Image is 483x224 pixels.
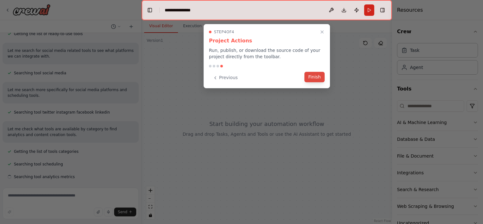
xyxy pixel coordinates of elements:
[318,28,326,36] button: Close walkthrough
[304,72,325,82] button: Finish
[209,47,325,60] p: Run, publish, or download the source code of your project directly from the toolbar.
[209,72,241,83] button: Previous
[214,29,234,34] span: Step 4 of 4
[209,37,325,45] h3: Project Actions
[145,6,154,15] button: Hide left sidebar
